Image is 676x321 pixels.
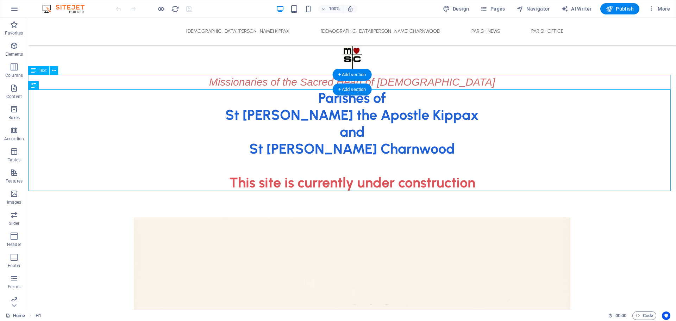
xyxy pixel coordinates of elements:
p: Tables [8,157,20,163]
button: Usercentrics [662,311,670,320]
button: Pages [477,3,508,14]
p: Boxes [8,115,20,121]
h6: 100% [329,5,340,13]
span: AI Writer [561,5,592,12]
p: Features [6,178,23,184]
button: Code [632,311,656,320]
p: Footer [8,263,20,268]
span: Publish [606,5,634,12]
p: Accordion [4,136,24,142]
button: Navigator [514,3,553,14]
button: Design [440,3,472,14]
span: 00 00 [615,311,626,320]
span: Text [39,68,46,73]
p: Slider [9,221,20,226]
span: : [620,313,621,318]
span: Code [636,311,653,320]
span: Pages [480,5,505,12]
nav: breadcrumb [36,311,41,320]
p: Elements [5,51,23,57]
div: Design (Ctrl+Alt+Y) [440,3,472,14]
button: AI Writer [558,3,595,14]
p: Images [7,199,21,205]
p: Content [6,94,22,99]
a: Click to cancel selection. Double-click to open Pages [6,311,25,320]
button: Click here to leave preview mode and continue editing [157,5,165,13]
div: + Add section [333,69,372,81]
p: Header [7,242,21,247]
p: Forms [8,284,20,290]
img: Editor Logo [40,5,93,13]
button: Publish [600,3,639,14]
span: Design [443,5,469,12]
p: Columns [5,73,23,78]
button: More [645,3,673,14]
span: More [648,5,670,12]
h6: Session time [608,311,627,320]
div: + Add section [333,84,372,95]
span: Click to select. Double-click to edit [36,311,41,320]
button: reload [171,5,179,13]
button: 100% [318,5,343,13]
i: On resize automatically adjust zoom level to fit chosen device. [347,6,353,12]
span: Navigator [517,5,550,12]
p: Favorites [5,30,23,36]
